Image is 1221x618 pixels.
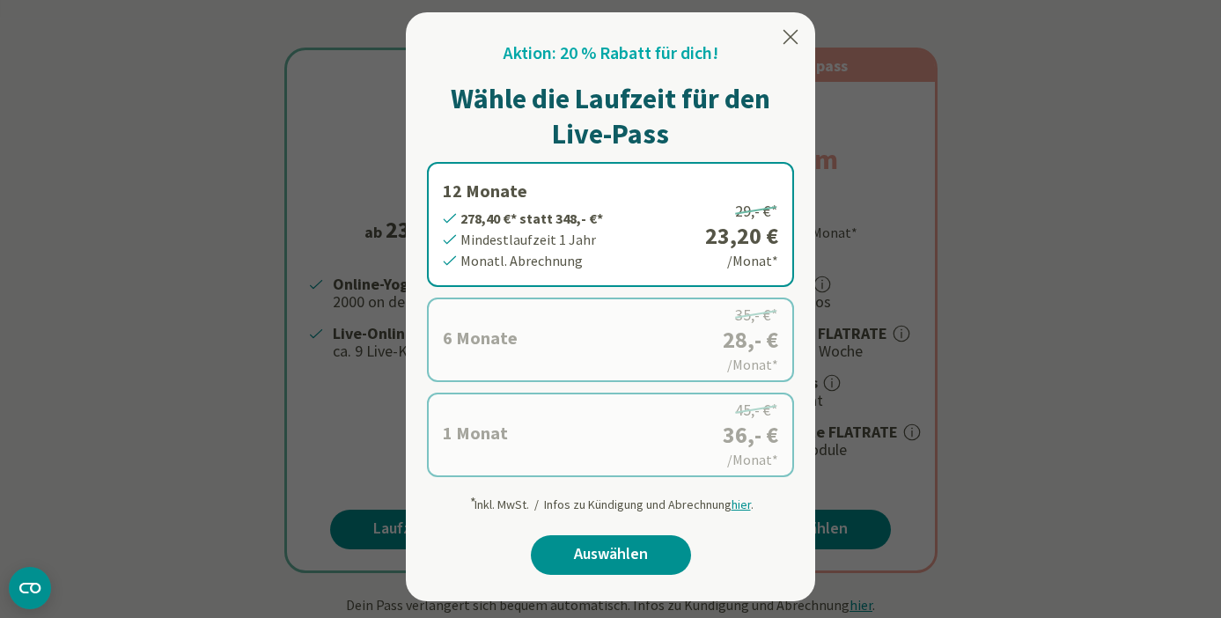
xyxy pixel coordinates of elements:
[427,81,794,151] h1: Wähle die Laufzeit für den Live-Pass
[468,488,754,514] div: Inkl. MwSt. / Infos zu Kündigung und Abrechnung .
[504,40,718,67] h2: Aktion: 20 % Rabatt für dich!
[9,567,51,609] button: CMP-Widget öffnen
[732,497,751,512] span: hier
[531,535,691,575] a: Auswählen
